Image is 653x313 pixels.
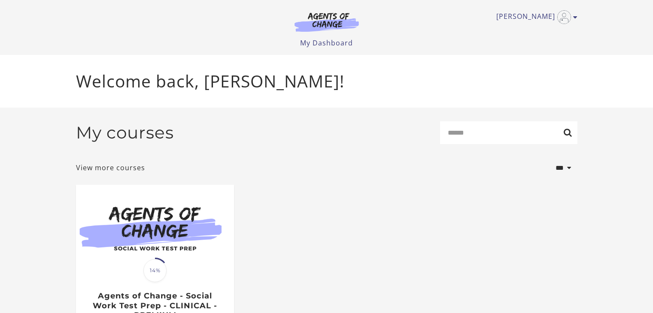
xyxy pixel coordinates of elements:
[76,123,174,143] h2: My courses
[300,38,353,48] a: My Dashboard
[285,12,368,32] img: Agents of Change Logo
[496,10,573,24] a: Toggle menu
[76,69,577,94] p: Welcome back, [PERSON_NAME]!
[143,259,167,282] span: 14%
[76,163,145,173] a: View more courses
